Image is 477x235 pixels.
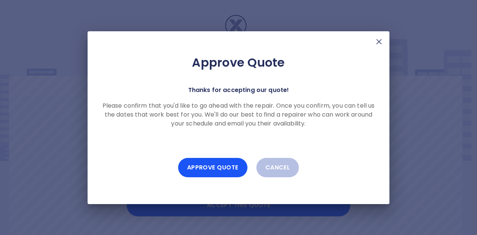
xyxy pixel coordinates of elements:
button: Cancel [256,158,299,177]
button: Approve Quote [178,158,247,177]
img: X Mark [375,37,383,46]
p: Thanks for accepting our quote! [188,85,289,95]
h2: Approve Quote [99,55,378,70]
p: Please confirm that you'd like to go ahead with the repair. Once you confirm, you can tell us the... [99,101,378,128]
